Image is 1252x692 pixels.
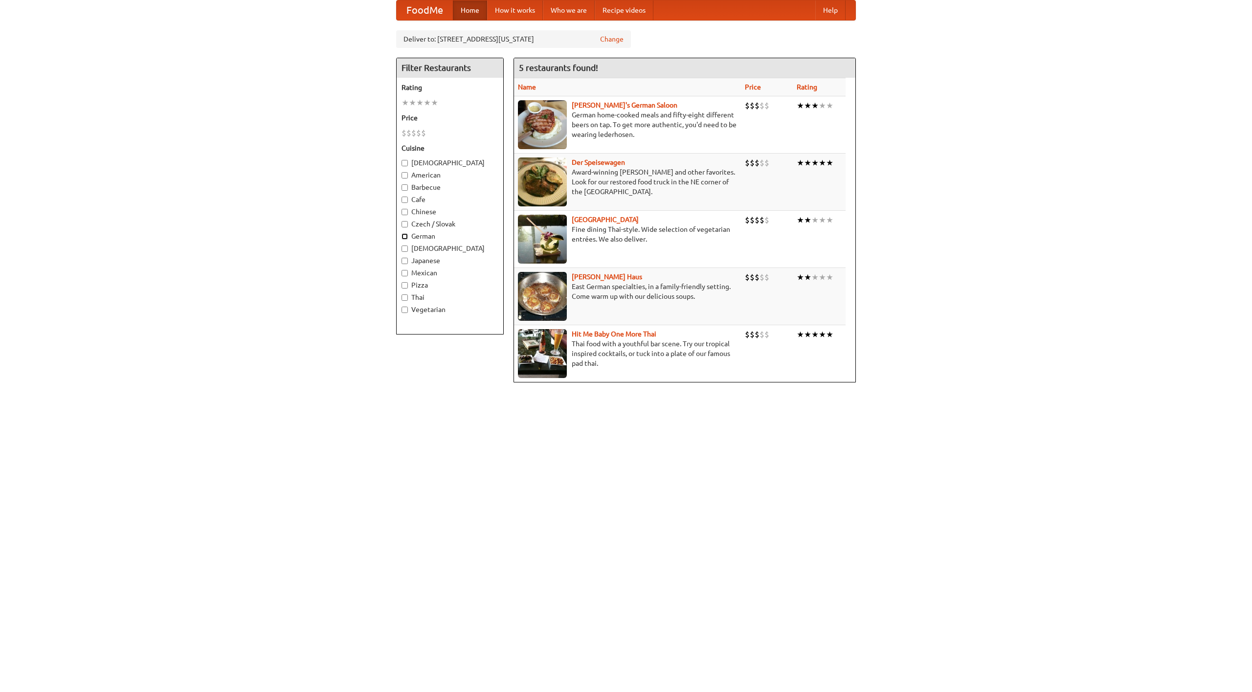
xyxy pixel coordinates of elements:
p: Award-winning [PERSON_NAME] and other favorites. Look for our restored food truck in the NE corne... [518,167,737,197]
li: $ [755,100,760,111]
li: $ [416,128,421,138]
div: Deliver to: [STREET_ADDRESS][US_STATE] [396,30,631,48]
a: Der Speisewagen [572,158,625,166]
li: ★ [819,215,826,225]
input: Cafe [402,197,408,203]
li: ★ [797,329,804,340]
li: ★ [804,100,811,111]
li: ★ [826,215,833,225]
li: $ [745,157,750,168]
li: $ [755,157,760,168]
h5: Rating [402,83,498,92]
li: $ [755,272,760,283]
li: ★ [819,272,826,283]
li: ★ [804,329,811,340]
li: ★ [826,272,833,283]
a: [PERSON_NAME]'s German Saloon [572,101,677,109]
input: German [402,233,408,240]
p: German home-cooked meals and fifty-eight different beers on tap. To get more authentic, you'd nee... [518,110,737,139]
li: ★ [819,100,826,111]
input: Pizza [402,282,408,289]
label: [DEMOGRAPHIC_DATA] [402,244,498,253]
input: Chinese [402,209,408,215]
a: Recipe videos [595,0,653,20]
li: $ [745,215,750,225]
li: ★ [811,157,819,168]
li: $ [750,272,755,283]
li: ★ [819,157,826,168]
a: FoodMe [397,0,453,20]
li: ★ [826,157,833,168]
li: ★ [811,329,819,340]
li: $ [750,329,755,340]
li: ★ [402,97,409,108]
li: $ [760,272,764,283]
input: Barbecue [402,184,408,191]
li: $ [750,157,755,168]
li: $ [402,128,406,138]
li: $ [406,128,411,138]
a: Who we are [543,0,595,20]
label: [DEMOGRAPHIC_DATA] [402,158,498,168]
label: Cafe [402,195,498,204]
label: Barbecue [402,182,498,192]
a: Price [745,83,761,91]
label: Japanese [402,256,498,266]
input: Mexican [402,270,408,276]
h5: Cuisine [402,143,498,153]
b: [PERSON_NAME] Haus [572,273,642,281]
li: ★ [811,215,819,225]
input: Czech / Slovak [402,221,408,227]
img: speisewagen.jpg [518,157,567,206]
b: Hit Me Baby One More Thai [572,330,656,338]
li: ★ [797,215,804,225]
p: Thai food with a youthful bar scene. Try our tropical inspired cocktails, or tuck into a plate of... [518,339,737,368]
li: $ [764,157,769,168]
li: $ [760,157,764,168]
li: ★ [424,97,431,108]
li: ★ [797,157,804,168]
input: Japanese [402,258,408,264]
img: babythai.jpg [518,329,567,378]
a: Rating [797,83,817,91]
input: Thai [402,294,408,301]
li: ★ [811,272,819,283]
img: satay.jpg [518,215,567,264]
li: $ [760,215,764,225]
label: Chinese [402,207,498,217]
a: Name [518,83,536,91]
input: Vegetarian [402,307,408,313]
li: ★ [811,100,819,111]
li: $ [745,100,750,111]
label: Vegetarian [402,305,498,314]
li: $ [760,100,764,111]
h5: Price [402,113,498,123]
label: Thai [402,292,498,302]
li: ★ [826,100,833,111]
p: East German specialties, in a family-friendly setting. Come warm up with our delicious soups. [518,282,737,301]
li: $ [421,128,426,138]
a: Change [600,34,624,44]
img: kohlhaus.jpg [518,272,567,321]
input: [DEMOGRAPHIC_DATA] [402,246,408,252]
input: American [402,172,408,179]
li: ★ [431,97,438,108]
label: Pizza [402,280,498,290]
a: How it works [487,0,543,20]
li: $ [764,100,769,111]
a: [GEOGRAPHIC_DATA] [572,216,639,223]
h4: Filter Restaurants [397,58,503,78]
li: ★ [804,272,811,283]
input: [DEMOGRAPHIC_DATA] [402,160,408,166]
li: $ [745,329,750,340]
label: Mexican [402,268,498,278]
a: Home [453,0,487,20]
li: $ [764,272,769,283]
li: $ [764,215,769,225]
label: American [402,170,498,180]
img: esthers.jpg [518,100,567,149]
li: ★ [819,329,826,340]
